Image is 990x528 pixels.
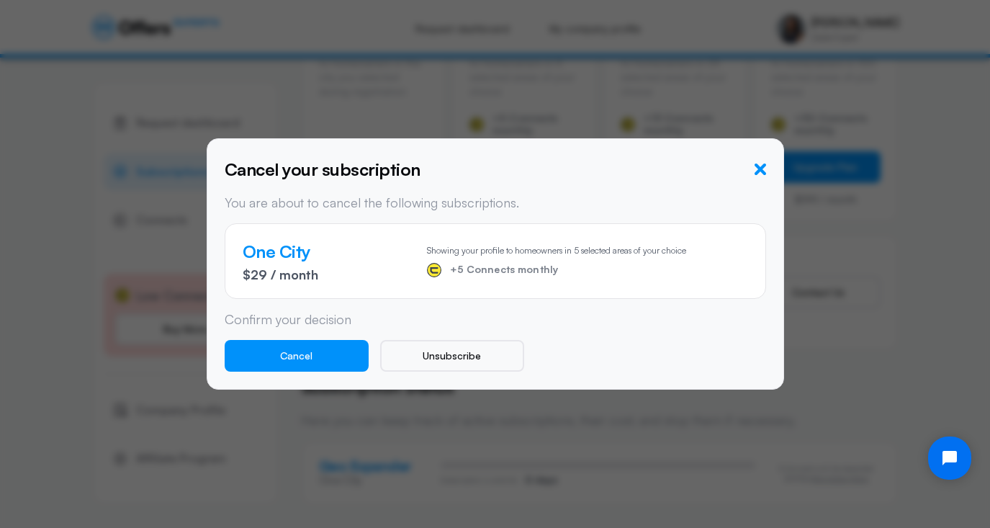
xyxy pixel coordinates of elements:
p: You are about to cancel the following subscriptions. [225,194,766,212]
span: +5 Connects monthly [450,264,559,276]
p: $29 / month [243,268,387,281]
h4: One City [243,241,387,262]
iframe: Tidio Chat [916,424,984,492]
button: Cancel [225,340,369,372]
p: Showing your profile to homeowners in 5 selected areas of your choice [427,245,686,257]
h5: Cancel your subscription [225,156,420,182]
button: Unsubscribe [380,340,524,372]
p: Confirm your decision [225,310,766,328]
